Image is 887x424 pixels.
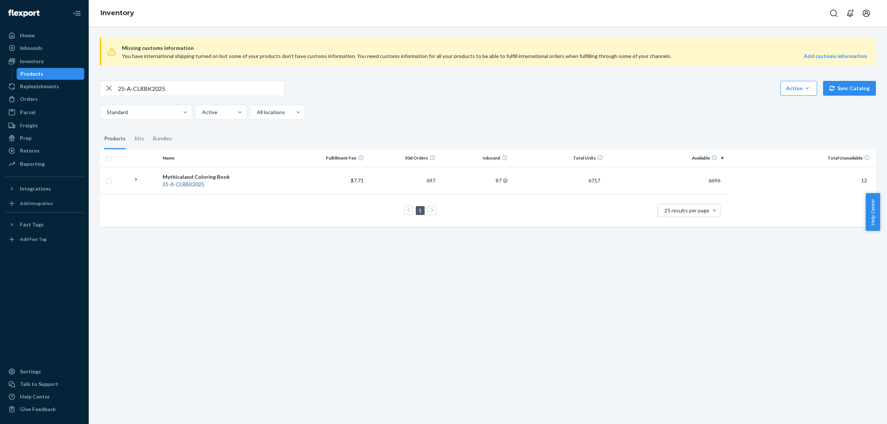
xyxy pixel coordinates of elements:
div: - - [163,181,292,188]
input: All locations [256,109,257,116]
td: 697 [367,167,439,194]
ol: breadcrumbs [95,3,140,24]
div: Returns [20,147,40,154]
div: Freight [20,122,38,129]
a: Page 1 is your current page [417,207,423,213]
button: Fast Tags [4,219,84,230]
div: You have international shipping turned on but some of your products don’t have customs informatio... [122,52,718,60]
a: Returns [4,145,84,157]
span: Missing customs information [122,44,867,52]
button: Action [781,81,817,96]
th: 30d Orders [367,149,439,167]
div: Help Center [20,393,50,400]
div: Inventory [20,58,44,65]
td: 87 [438,167,510,194]
a: Help Center [4,391,84,403]
div: Integrations [20,185,51,192]
th: Name [160,149,295,167]
a: Inbounds [4,42,84,54]
th: Total Unavailable [726,149,876,167]
img: Flexport logo [8,10,40,17]
div: Talk to Support [20,380,58,388]
th: Fulfillment Fee [295,149,367,167]
a: Orders [4,93,84,105]
div: Products [104,129,126,149]
button: Open account menu [859,6,874,21]
a: Products [17,68,85,80]
a: Freight [4,120,84,131]
input: Standard [106,109,107,116]
div: Mythicaland Coloring Book [163,173,292,181]
em: A [170,181,174,187]
button: Integrations [4,183,84,195]
button: Open Search Box [826,6,841,21]
div: Bundles [153,129,172,149]
a: Parcel [4,106,84,118]
div: Orders [20,95,38,103]
div: Products [20,70,43,78]
th: Available [606,149,726,167]
th: Total Units [510,149,606,167]
a: Settings [4,366,84,377]
div: Reporting [20,160,45,168]
div: Prep [20,134,31,142]
span: 6717 [585,177,603,184]
span: 12 [858,177,870,184]
span: 25 results per page [665,207,709,213]
a: Inventory [4,55,84,67]
div: Add Fast Tag [20,236,47,242]
button: Close Navigation [69,6,84,21]
a: Add Integration [4,198,84,209]
div: Inbounds [20,44,43,52]
em: CLRBK2025 [176,181,204,187]
div: Parcel [20,109,35,116]
a: Reporting [4,158,84,170]
div: Replenishments [20,83,59,90]
input: Search inventory by name or sku [118,81,284,96]
div: Kits [135,129,144,149]
button: Give Feedback [4,403,84,415]
iframe: To enrich screen reader interactions, please activate Accessibility in Grammarly extension settings [840,402,880,420]
strong: Add customs information [804,53,867,59]
div: Action [786,85,812,92]
a: Inventory [101,9,134,17]
div: Home [20,32,35,39]
a: Prep [4,132,84,144]
a: Add Fast Tag [4,233,84,245]
em: 25 [163,181,169,187]
span: $7.71 [351,177,364,184]
div: Add Integration [20,200,53,206]
a: Replenishments [4,81,84,92]
a: Home [4,30,84,41]
div: Give Feedback [20,406,56,413]
span: 6696 [706,177,723,184]
button: Sync Catalog [823,81,876,96]
button: Talk to Support [4,378,84,390]
div: Fast Tags [20,221,44,228]
th: Inbound [438,149,510,167]
button: Help Center [866,193,880,231]
a: Add customs information [804,52,867,60]
button: Open notifications [843,6,857,21]
div: Settings [20,368,41,375]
